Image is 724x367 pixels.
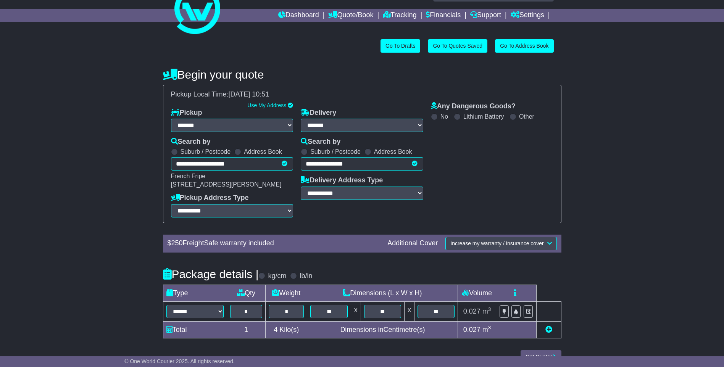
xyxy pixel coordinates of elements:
span: 0.027 [463,326,481,333]
label: Search by [171,138,211,146]
a: Financials [426,9,461,22]
a: Add new item [545,326,552,333]
a: Quote/Book [328,9,373,22]
a: Use My Address [247,102,286,108]
span: m [482,307,491,315]
h4: Begin your quote [163,68,561,81]
td: 1 [227,321,266,338]
span: [STREET_ADDRESS][PERSON_NAME] [171,181,282,188]
label: Pickup [171,109,202,117]
a: Tracking [383,9,416,22]
a: Go To Address Book [495,39,553,53]
label: Address Book [374,148,412,155]
label: Search by [301,138,340,146]
label: Suburb / Postcode [181,148,231,155]
span: 250 [171,239,183,247]
span: m [482,326,491,333]
label: Pickup Address Type [171,194,249,202]
span: Increase my warranty / insurance cover [450,240,543,246]
td: Type [163,285,227,301]
td: Dimensions in Centimetre(s) [307,321,458,338]
label: Delivery [301,109,336,117]
label: Any Dangerous Goods? [431,102,516,111]
sup: 3 [488,325,491,330]
a: Go To Quotes Saved [428,39,487,53]
td: x [351,301,361,321]
td: Qty [227,285,266,301]
label: kg/cm [268,272,286,280]
div: Additional Cover [384,239,442,248]
label: Delivery Address Type [301,176,383,185]
span: 0.027 [463,307,481,315]
td: Dimensions (L x W x H) [307,285,458,301]
a: Support [470,9,501,22]
label: No [440,113,448,120]
td: Total [163,321,227,338]
label: Lithium Battery [463,113,504,120]
label: Suburb / Postcode [310,148,361,155]
label: Other [519,113,534,120]
button: Increase my warranty / insurance cover [445,237,556,250]
button: Get Quotes [521,350,561,364]
td: Volume [458,285,496,301]
h4: Package details | [163,268,259,280]
td: x [405,301,414,321]
td: Kilo(s) [266,321,307,338]
span: French Fripe [171,173,206,179]
a: Dashboard [278,9,319,22]
label: Address Book [244,148,282,155]
td: Weight [266,285,307,301]
span: © One World Courier 2025. All rights reserved. [124,358,235,364]
a: Go To Drafts [381,39,420,53]
span: 4 [274,326,277,333]
label: lb/in [300,272,312,280]
a: Settings [511,9,544,22]
span: [DATE] 10:51 [229,90,269,98]
div: Pickup Local Time: [167,90,557,99]
div: $ FreightSafe warranty included [164,239,384,248]
sup: 3 [488,306,491,312]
